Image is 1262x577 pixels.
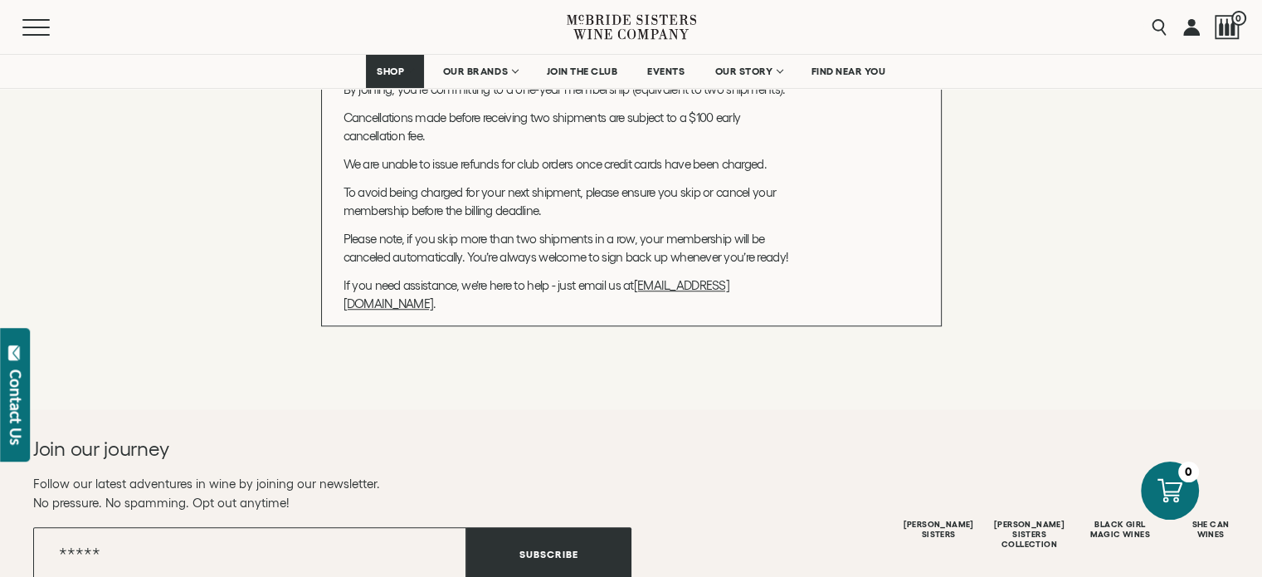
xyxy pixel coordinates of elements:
[1231,11,1246,26] span: 0
[432,55,528,88] a: OUR BRANDS
[714,66,772,77] span: OUR STORY
[344,276,805,313] p: If you need assistance, we’re here to help - just email us at .
[344,155,805,174] p: We are unable to issue refunds for club orders once credit cards have been charged.
[811,66,886,77] span: FIND NEAR YOU
[22,19,82,36] button: Mobile Menu Trigger
[636,55,695,88] a: EVENTS
[1167,520,1254,540] div: She Can Wines
[547,66,618,77] span: JOIN THE CLUB
[895,469,982,540] a: Follow McBride Sisters on Instagram [PERSON_NAME]Sisters
[895,520,982,540] div: [PERSON_NAME] Sisters
[801,55,897,88] a: FIND NEAR YOU
[7,369,24,445] div: Contact Us
[1077,469,1163,540] a: Follow Black Girl Magic Wines on Instagram Black GirlMagic Wines
[647,66,685,77] span: EVENTS
[1178,462,1199,482] div: 0
[1167,469,1254,540] a: Follow SHE CAN Wines on Instagram She CanWines
[366,55,424,88] a: SHOP
[1077,520,1163,540] div: Black Girl Magic Wines
[344,230,805,266] p: Please note, if you skip more than two shipments in a row, your membership will be canceled autom...
[33,474,631,512] p: Follow our latest adventures in wine by joining our newsletter. No pressure. No spamming. Opt out...
[443,66,508,77] span: OUR BRANDS
[536,55,629,88] a: JOIN THE CLUB
[344,109,805,145] p: Cancellations made before receiving two shipments are subject to a $100 early cancellation fee.
[986,520,1072,550] div: [PERSON_NAME] Sisters Collection
[33,436,571,462] h2: Join our journey
[986,469,1072,550] a: Follow McBride Sisters Collection on Instagram [PERSON_NAME] SistersCollection
[377,66,405,77] span: SHOP
[704,55,792,88] a: OUR STORY
[344,183,805,220] p: To avoid being charged for your next shipment, please ensure you skip or cancel your membership b...
[344,81,805,99] p: By joining, you're committing to a one-year membership (equivalent to two shipments).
